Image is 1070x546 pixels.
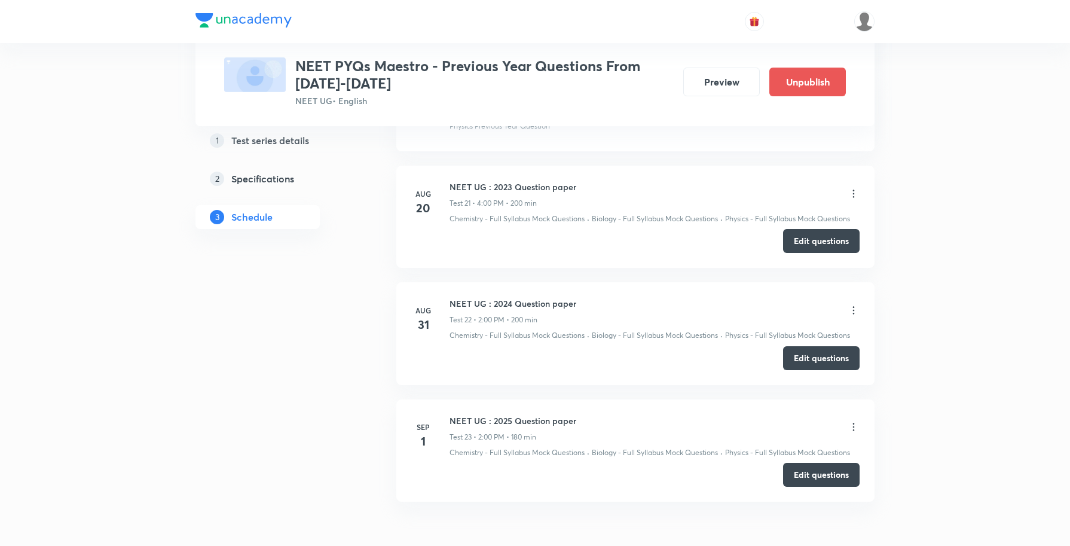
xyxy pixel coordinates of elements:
[720,447,723,458] div: ·
[450,213,585,224] p: Chemistry - Full Syllabus Mock Questions
[725,213,850,224] p: Physics - Full Syllabus Mock Questions
[725,330,850,341] p: Physics - Full Syllabus Mock Questions
[411,432,435,450] h4: 1
[450,297,576,310] h6: NEET UG : 2024 Question paper
[411,316,435,334] h4: 31
[210,210,224,224] p: 3
[411,305,435,316] h6: Aug
[450,198,537,209] p: Test 21 • 4:00 PM • 200 min
[720,213,723,224] div: ·
[450,414,576,427] h6: NEET UG : 2025 Question paper
[195,129,358,152] a: 1Test series details
[592,213,718,224] p: Biology - Full Syllabus Mock Questions
[749,16,760,27] img: avatar
[587,330,589,341] div: ·
[450,181,576,193] h6: NEET UG : 2023 Question paper
[195,167,358,191] a: 2Specifications
[587,213,589,224] div: ·
[745,12,764,31] button: avatar
[295,94,674,107] p: NEET UG • English
[450,432,536,443] p: Test 23 • 2:00 PM • 180 min
[592,330,718,341] p: Biology - Full Syllabus Mock Questions
[195,13,292,30] a: Company Logo
[231,172,294,186] h5: Specifications
[683,68,760,96] button: Preview
[224,57,286,92] img: fallback-thumbnail.png
[210,172,224,186] p: 2
[411,188,435,199] h6: Aug
[411,199,435,217] h4: 20
[783,463,860,487] button: Edit questions
[769,68,846,96] button: Unpublish
[720,330,723,341] div: ·
[411,422,435,432] h6: Sep
[295,57,674,92] h3: NEET PYQs Maestro - Previous Year Questions From [DATE]-[DATE]
[783,229,860,253] button: Edit questions
[195,13,292,28] img: Company Logo
[231,133,309,148] h5: Test series details
[587,447,589,458] div: ·
[450,315,537,325] p: Test 22 • 2:00 PM • 200 min
[450,121,550,132] p: Physics Previous Year Question
[783,346,860,370] button: Edit questions
[210,133,224,148] p: 1
[450,330,585,341] p: Chemistry - Full Syllabus Mock Questions
[854,11,875,32] img: Shahid ahmed
[450,447,585,458] p: Chemistry - Full Syllabus Mock Questions
[725,447,850,458] p: Physics - Full Syllabus Mock Questions
[231,210,273,224] h5: Schedule
[592,447,718,458] p: Biology - Full Syllabus Mock Questions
